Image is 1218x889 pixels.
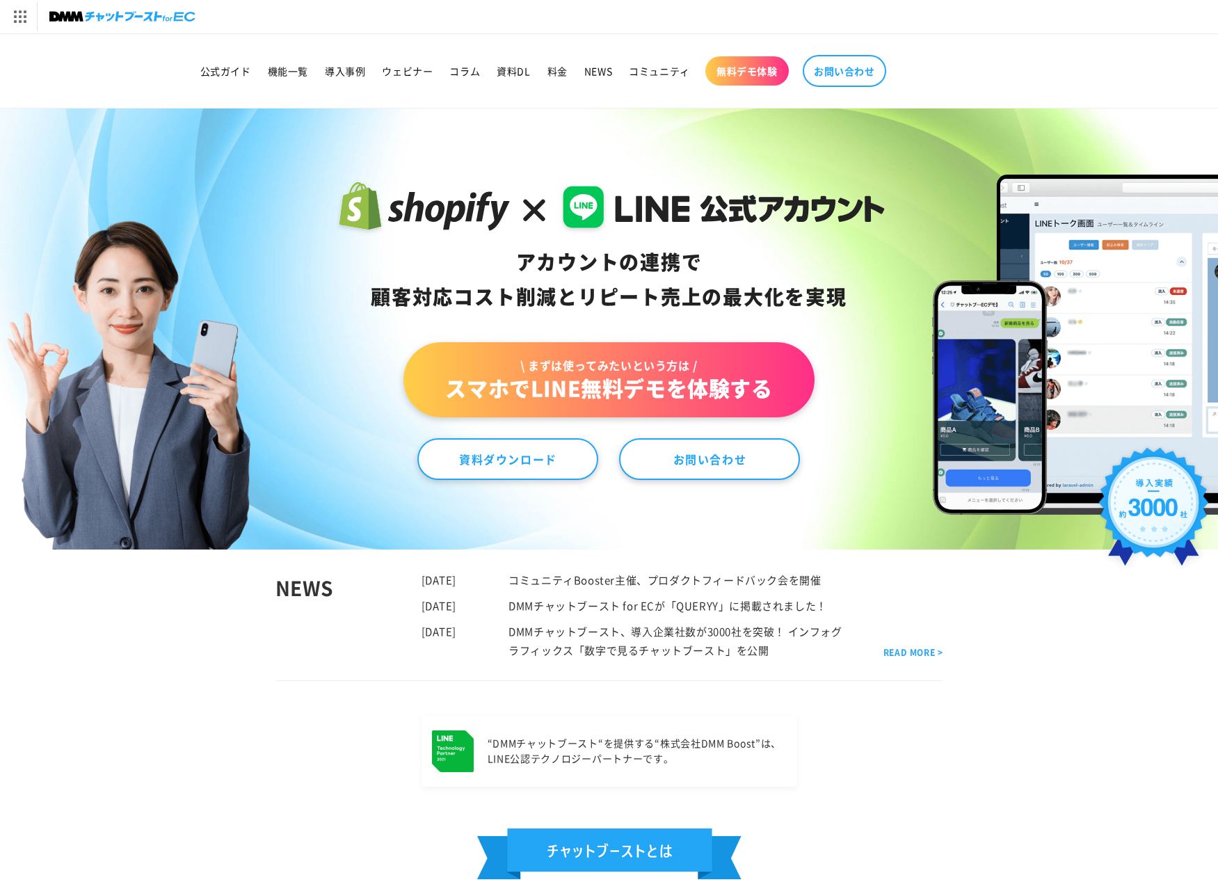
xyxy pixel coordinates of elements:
a: 資料ダウンロード [417,438,598,480]
div: NEWS [275,570,422,659]
span: コミュニティ [629,65,690,77]
a: コラム [441,56,488,86]
a: 資料DL [488,56,538,86]
span: 導入事例 [325,65,365,77]
a: コミュニティBooster主催、プロダクトフィードバック会を開催 [508,572,821,587]
a: DMMチャットブースト、導入企業社数が3000社を突破！ インフォグラフィックス「数字で見るチャットブースト」を公開 [508,624,842,657]
time: [DATE] [422,624,457,639]
a: コミュニティ [620,56,698,86]
div: アカウントの連携で 顧客対応コスト削減と リピート売上の 最大化を実現 [333,245,885,314]
a: 料金 [539,56,576,86]
span: 無料デモ体験 [716,65,778,77]
a: NEWS [576,56,620,86]
span: 機能一覧 [268,65,308,77]
time: [DATE] [422,572,457,587]
a: ウェビナー [374,56,441,86]
span: お問い合わせ [814,65,875,77]
p: “DMMチャットブースト“を提供する “株式会社DMM Boost”は、 LINE公認テクノロジーパートナーです。 [488,736,782,767]
img: チェットブーストとは [477,828,742,879]
span: NEWS [584,65,612,77]
span: 料金 [547,65,568,77]
img: チャットブーストforEC [49,7,195,26]
a: \ まずは使ってみたいという方は /スマホでLINE無料デモを体験する [403,342,814,417]
a: READ MORE > [883,645,943,660]
a: 無料デモ体験 [705,56,789,86]
span: コラム [449,65,480,77]
span: \ まずは使ってみたいという方は / [445,358,772,373]
a: 機能一覧 [259,56,316,86]
img: サービス [2,2,37,31]
a: お問い合わせ [803,55,886,87]
a: 公式ガイド [192,56,259,86]
a: お問い合わせ [619,438,800,480]
span: 公式ガイド [200,65,251,77]
time: [DATE] [422,598,457,613]
span: ウェビナー [382,65,433,77]
a: 導入事例 [316,56,374,86]
a: DMMチャットブースト for ECが「QUERYY」に掲載されました！ [508,598,827,613]
img: 導入実績約3000社 [1093,442,1215,581]
span: 資料DL [497,65,530,77]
